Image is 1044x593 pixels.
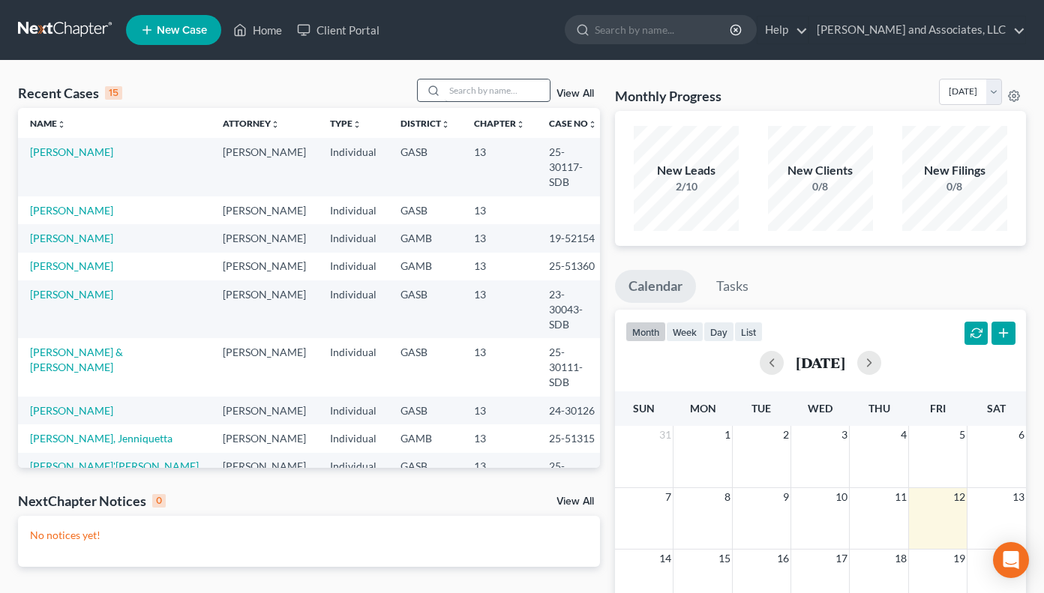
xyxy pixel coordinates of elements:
span: Wed [808,402,832,415]
a: [PERSON_NAME], Jenniquetta [30,432,172,445]
span: Mon [690,402,716,415]
a: [PERSON_NAME]'[PERSON_NAME] [30,460,199,472]
td: Individual [318,138,388,196]
td: 24-30126 [537,397,609,424]
td: Individual [318,280,388,338]
a: [PERSON_NAME] [30,145,113,158]
span: 1 [723,426,732,444]
td: [PERSON_NAME] [211,453,318,511]
span: 6 [1017,426,1026,444]
span: 5 [958,426,967,444]
i: unfold_more [57,120,66,129]
td: 13 [462,280,537,338]
a: [PERSON_NAME] [30,204,113,217]
span: Sat [987,402,1006,415]
span: 17 [834,550,849,568]
td: 13 [462,338,537,396]
div: New Filings [902,162,1007,179]
td: [PERSON_NAME] [211,280,318,338]
td: 13 [462,453,537,511]
button: day [703,322,734,342]
a: [PERSON_NAME] [30,404,113,417]
td: Individual [318,338,388,396]
div: 0/8 [902,179,1007,194]
td: [PERSON_NAME] [211,424,318,452]
div: 2/10 [634,179,739,194]
span: Sun [633,402,655,415]
span: 16 [775,550,790,568]
span: 8 [723,488,732,506]
span: Fri [930,402,946,415]
a: Client Portal [289,16,387,43]
td: [PERSON_NAME] [211,224,318,252]
p: No notices yet! [30,528,588,543]
a: Tasks [703,270,762,303]
td: Individual [318,224,388,252]
a: [PERSON_NAME] [30,232,113,244]
i: unfold_more [516,120,525,129]
a: Districtunfold_more [400,118,450,129]
span: 12 [952,488,967,506]
td: 25-51315 [537,424,609,452]
td: Individual [318,424,388,452]
div: Open Intercom Messenger [993,542,1029,578]
td: Individual [318,253,388,280]
i: unfold_more [441,120,450,129]
td: 25-51360 [537,253,609,280]
div: NextChapter Notices [18,492,166,510]
span: 13 [1011,488,1026,506]
span: 19 [952,550,967,568]
div: New Leads [634,162,739,179]
div: 0 [152,494,166,508]
a: [PERSON_NAME] [30,288,113,301]
td: Individual [318,453,388,511]
a: [PERSON_NAME] and Associates, LLC [809,16,1025,43]
input: Search by name... [595,16,732,43]
td: GASB [388,453,462,511]
a: [PERSON_NAME] & [PERSON_NAME] [30,346,123,373]
td: 13 [462,138,537,196]
input: Search by name... [445,79,550,101]
span: 18 [893,550,908,568]
span: 3 [840,426,849,444]
span: 2 [781,426,790,444]
td: GAMB [388,253,462,280]
span: Tue [751,402,771,415]
a: Attorneyunfold_more [223,118,280,129]
td: GAMB [388,224,462,252]
span: 9 [781,488,790,506]
i: unfold_more [271,120,280,129]
button: month [625,322,666,342]
a: View All [556,496,594,507]
span: 10 [834,488,849,506]
a: Case Nounfold_more [549,118,597,129]
div: Recent Cases [18,84,122,102]
h2: [DATE] [796,355,845,370]
a: Home [226,16,289,43]
a: Nameunfold_more [30,118,66,129]
td: 13 [462,253,537,280]
span: Thu [868,402,890,415]
td: 23-30043-SDB [537,280,609,338]
span: 15 [717,550,732,568]
td: GASB [388,138,462,196]
button: week [666,322,703,342]
h3: Monthly Progress [615,87,721,105]
a: Calendar [615,270,696,303]
span: 7 [664,488,673,506]
td: GASB [388,338,462,396]
span: 14 [658,550,673,568]
td: [PERSON_NAME] [211,397,318,424]
div: 15 [105,86,122,100]
td: [PERSON_NAME] [211,196,318,224]
td: 13 [462,424,537,452]
td: 13 [462,397,537,424]
td: 25-30117-SDB [537,138,609,196]
span: 11 [893,488,908,506]
td: 13 [462,196,537,224]
td: GASB [388,196,462,224]
span: New Case [157,25,207,36]
a: View All [556,88,594,99]
td: 13 [462,224,537,252]
a: Chapterunfold_more [474,118,525,129]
